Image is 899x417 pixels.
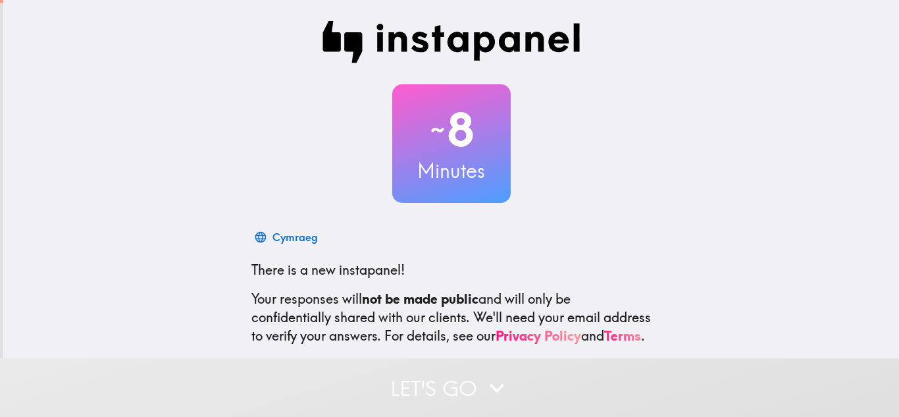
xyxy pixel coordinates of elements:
[251,356,652,393] p: This invite is exclusively for you, please do not share it. Complete it soon because spots are li...
[251,224,323,250] button: Cymraeg
[428,110,447,150] span: ~
[604,327,641,344] a: Terms
[251,262,405,278] span: There is a new instapanel!
[272,228,318,246] div: Cymraeg
[392,157,511,184] h3: Minutes
[392,103,511,157] h2: 8
[251,290,652,345] p: Your responses will and will only be confidentially shared with our clients. We'll need your emai...
[496,327,581,344] a: Privacy Policy
[362,291,478,307] b: not be made public
[322,21,580,63] img: Instapanel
